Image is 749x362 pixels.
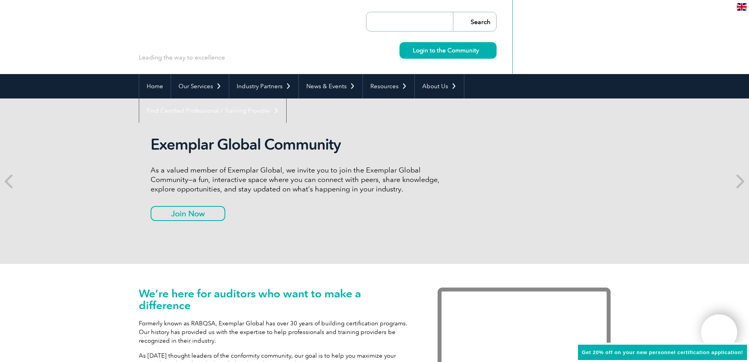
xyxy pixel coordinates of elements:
[415,74,464,98] a: About Us
[737,3,747,11] img: en
[139,319,414,345] p: Formerly known as RABQSA, Exemplar Global has over 30 years of building certification programs. O...
[139,53,225,62] p: Leading the way to excellence
[171,74,229,98] a: Our Services
[139,288,414,311] h1: We’re here for auditors who want to make a difference
[139,98,286,123] a: Find Certified Professional / Training Provider
[139,74,171,98] a: Home
[453,12,496,31] input: Search
[363,74,414,98] a: Resources
[399,42,497,59] a: Login to the Community
[299,74,363,98] a: News & Events
[709,323,729,342] img: svg+xml;nitro-empty-id=MTgxNToxMTY=-1;base64,PHN2ZyB2aWV3Qm94PSIwIDAgNDAwIDQwMCIgd2lkdGg9IjQwMCIg...
[479,48,483,52] img: svg+xml;nitro-empty-id=MzcwOjIyMw==-1;base64,PHN2ZyB2aWV3Qm94PSIwIDAgMTEgMTEiIHdpZHRoPSIxMSIgaGVp...
[151,136,445,154] h2: Exemplar Global Community
[582,349,743,355] span: Get 20% off on your new personnel certification application!
[151,165,445,194] p: As a valued member of Exemplar Global, we invite you to join the Exemplar Global Community—a fun,...
[151,206,225,221] a: Join Now
[229,74,298,98] a: Industry Partners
